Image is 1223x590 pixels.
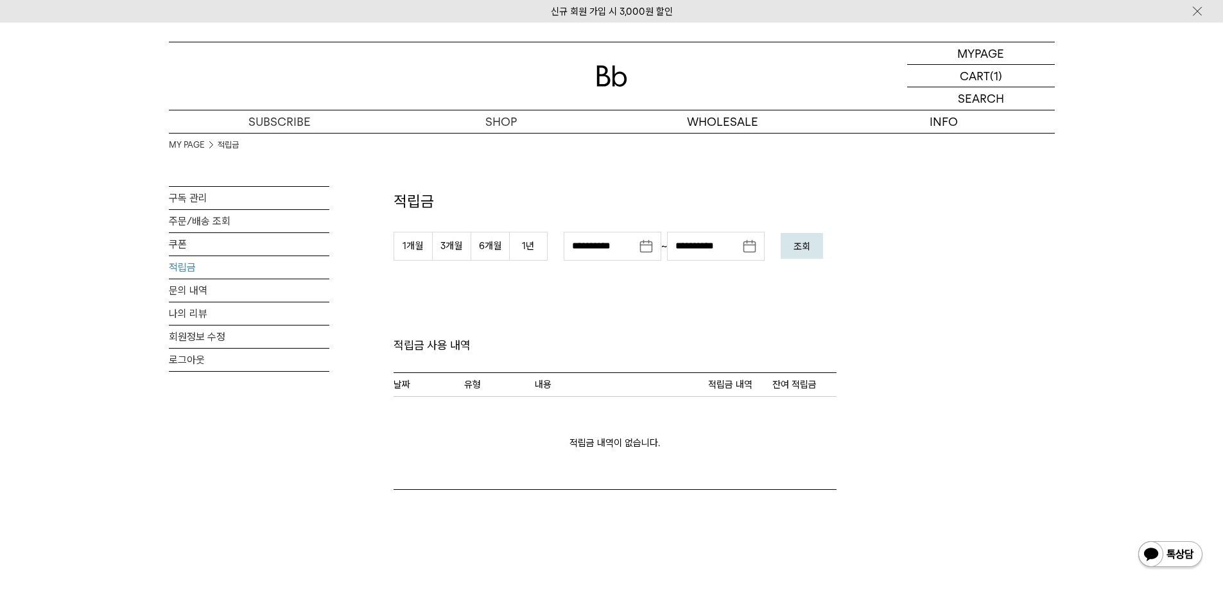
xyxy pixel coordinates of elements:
a: SUBSCRIBE [169,110,390,133]
button: 1개월 [394,232,432,261]
a: 적립금 [169,256,329,279]
button: 6개월 [471,232,509,261]
p: 적립금 [394,191,837,213]
p: 적립금 내역이 없습니다. [394,435,837,451]
button: 3개월 [432,232,471,261]
span: 적립금 내역 [708,377,752,392]
a: MYPAGE [907,42,1055,65]
img: 로고 [596,65,627,87]
a: 주문/배송 조회 [169,210,329,232]
p: (1) [990,65,1002,87]
a: 로그아웃 [169,349,329,371]
a: 나의 리뷰 [169,302,329,325]
button: 1년 [509,232,548,261]
a: 적립금 [218,139,239,152]
th: 날짜 [394,372,464,396]
em: 조회 [794,241,810,252]
a: 문의 내역 [169,279,329,302]
a: SHOP [390,110,612,133]
span: 적립금 사용 내역 [394,338,837,372]
p: SEARCH [958,87,1004,110]
p: MYPAGE [957,42,1004,64]
th: 내용 [535,372,708,396]
a: 구독 관리 [169,187,329,209]
p: CART [960,65,990,87]
img: 카카오톡 채널 1:1 채팅 버튼 [1137,540,1204,571]
div: ~ [564,232,765,261]
button: 조회 [781,233,823,259]
th: 유형 [464,372,535,396]
p: INFO [833,110,1055,133]
p: WHOLESALE [612,110,833,133]
a: 쿠폰 [169,233,329,256]
span: 잔여 적립금 [772,377,817,392]
a: CART (1) [907,65,1055,87]
a: 신규 회원 가입 시 3,000원 할인 [551,6,673,17]
a: 회원정보 수정 [169,325,329,348]
a: MY PAGE [169,139,205,152]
